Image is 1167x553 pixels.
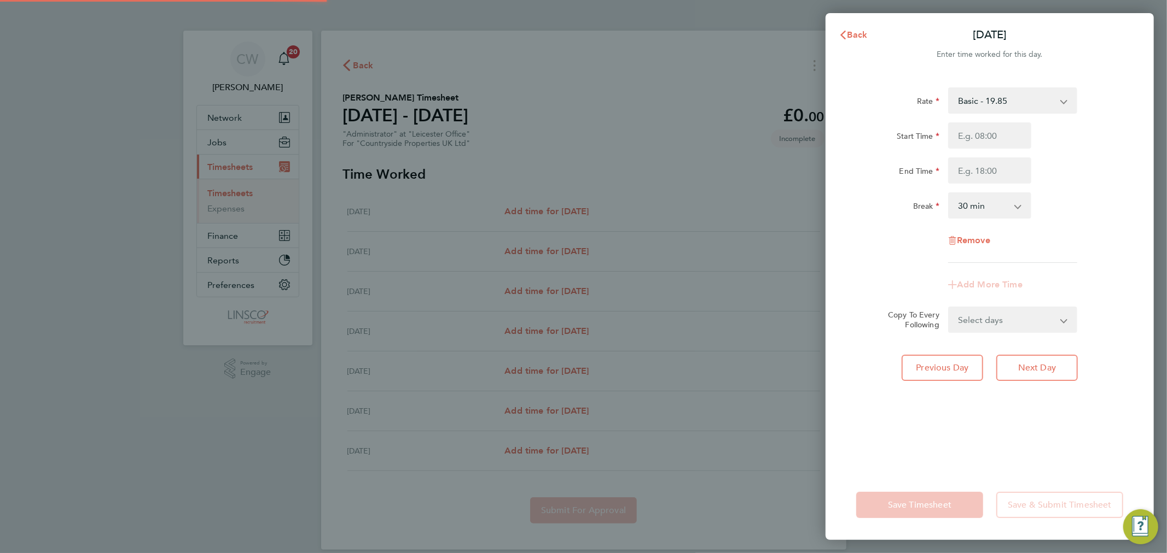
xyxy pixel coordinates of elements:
[826,48,1154,61] div: Enter time worked for this day.
[902,355,983,381] button: Previous Day
[1018,362,1056,373] span: Next Day
[957,235,990,245] span: Remove
[899,166,939,179] label: End Time
[948,122,1031,149] input: E.g. 08:00
[948,157,1031,184] input: E.g. 18:00
[916,362,969,373] span: Previous Day
[847,30,868,40] span: Back
[996,355,1078,381] button: Next Day
[917,96,939,109] label: Rate
[897,131,939,144] label: Start Time
[913,201,939,214] label: Break
[828,24,879,46] button: Back
[1123,509,1158,544] button: Engage Resource Center
[948,236,990,245] button: Remove
[879,310,939,330] label: Copy To Every Following
[973,27,1007,43] p: [DATE]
